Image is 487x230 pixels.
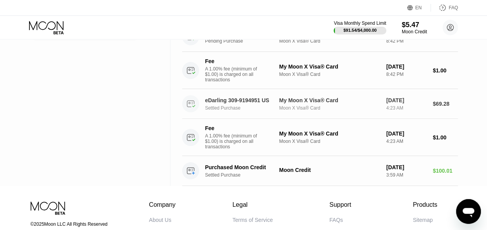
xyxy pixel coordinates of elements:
[386,130,427,137] div: [DATE]
[433,168,458,174] div: $100.01
[279,130,380,137] div: My Moon X Visa® Card
[205,172,287,178] div: Settled Purchase
[205,66,263,82] div: A 1.00% fee (minimum of $1.00) is charged on all transactions
[386,64,427,70] div: [DATE]
[433,67,458,74] div: $1.00
[433,134,458,141] div: $1.00
[279,38,380,44] div: Moon X Visa® Card
[433,101,458,107] div: $69.28
[149,201,176,208] div: Company
[205,133,263,149] div: A 1.00% fee (minimum of $1.00) is charged on all transactions
[402,29,427,34] div: Moon Credit
[182,89,458,119] div: eDarling 309-9194951 USSettled PurchaseMy Moon X Visa® CardMoon X Visa® Card[DATE]4:23 AM$69.28
[413,217,432,223] div: Sitemap
[279,72,380,77] div: Moon X Visa® Card
[205,97,281,103] div: eDarling 309-9194951 US
[205,105,287,111] div: Settled Purchase
[415,5,422,10] div: EN
[232,217,273,223] div: Terms of Service
[386,72,427,77] div: 8:42 PM
[279,167,380,173] div: Moon Credit
[402,21,427,29] div: $5.47
[334,21,386,34] div: Visa Monthly Spend Limit$91.54/$4,000.00
[232,201,273,208] div: Legal
[329,201,356,208] div: Support
[402,21,427,34] div: $5.47Moon Credit
[386,97,427,103] div: [DATE]
[205,58,259,64] div: Fee
[279,139,380,144] div: Moon X Visa® Card
[386,38,427,44] div: 8:42 PM
[334,21,386,26] div: Visa Monthly Spend Limit
[386,105,427,111] div: 4:23 AM
[182,52,458,89] div: FeeA 1.00% fee (minimum of $1.00) is charged on all transactionsMy Moon X Visa® CardMoon X Visa® ...
[343,28,377,33] div: $91.54 / $4,000.00
[386,164,427,170] div: [DATE]
[279,97,380,103] div: My Moon X Visa® Card
[149,217,172,223] div: About Us
[386,172,427,178] div: 3:59 AM
[31,221,114,227] div: © 2025 Moon LLC All Rights Reserved
[329,217,343,223] div: FAQs
[205,164,281,170] div: Purchased Moon Credit
[182,156,458,186] div: Purchased Moon CreditSettled PurchaseMoon Credit[DATE]3:59 AM$100.01
[431,4,458,12] div: FAQ
[182,119,458,156] div: FeeA 1.00% fee (minimum of $1.00) is charged on all transactionsMy Moon X Visa® CardMoon X Visa® ...
[449,5,458,10] div: FAQ
[205,125,259,131] div: Fee
[205,38,287,44] div: Pending Purchase
[279,64,380,70] div: My Moon X Visa® Card
[279,105,380,111] div: Moon X Visa® Card
[413,201,437,208] div: Products
[386,139,427,144] div: 4:23 AM
[456,199,481,224] iframe: Button to launch messaging window
[407,4,431,12] div: EN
